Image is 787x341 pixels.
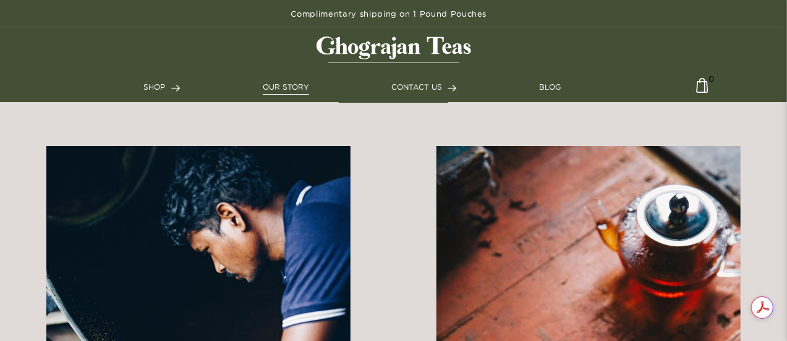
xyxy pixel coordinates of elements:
span: 0 [709,73,715,79]
a: SHOP [144,82,181,93]
span: SHOP [144,83,166,91]
img: cart-icon-matt.svg [696,78,708,102]
a: BLOG [539,82,561,93]
a: 0 [696,78,708,102]
img: logo-matt.svg [317,37,471,63]
a: OUR STORY [263,82,309,93]
img: forward-arrow.svg [171,85,181,92]
img: forward-arrow.svg [448,85,457,92]
span: CONTACT US [391,83,442,91]
a: CONTACT US [391,82,457,93]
